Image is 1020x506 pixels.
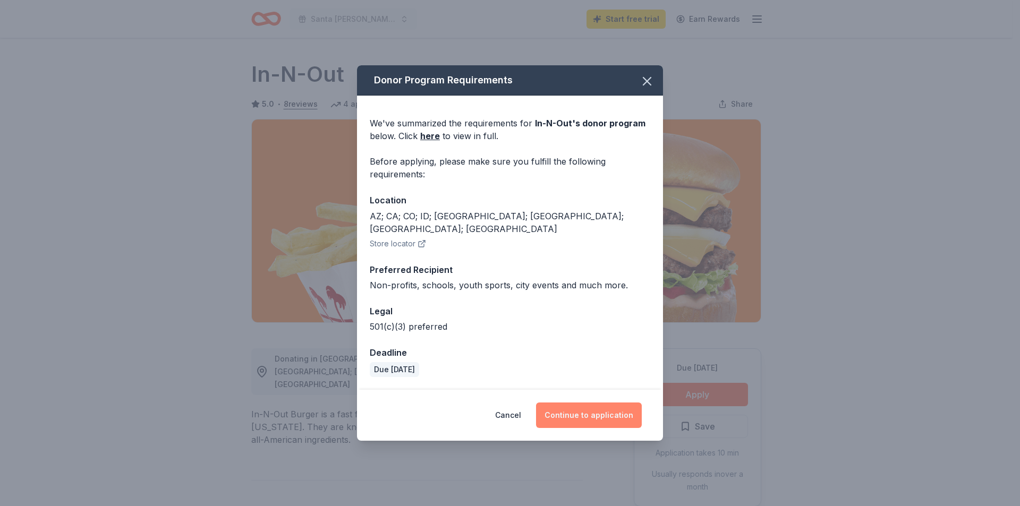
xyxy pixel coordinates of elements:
button: Store locator [370,237,426,250]
div: Before applying, please make sure you fulfill the following requirements: [370,155,650,181]
div: 501(c)(3) preferred [370,320,650,333]
div: Donor Program Requirements [357,65,663,96]
div: Due [DATE] [370,362,419,377]
div: Location [370,193,650,207]
div: Preferred Recipient [370,263,650,277]
div: Legal [370,304,650,318]
div: Non-profits, schools, youth sports, city events and much more. [370,279,650,291]
div: Deadline [370,346,650,359]
div: AZ; CA; CO; ID; [GEOGRAPHIC_DATA]; [GEOGRAPHIC_DATA]; [GEOGRAPHIC_DATA]; [GEOGRAPHIC_DATA] [370,210,650,235]
button: Continue to application [536,402,642,428]
button: Cancel [495,402,521,428]
div: We've summarized the requirements for below. Click to view in full. [370,117,650,142]
span: In-N-Out 's donor program [535,118,645,128]
a: here [420,130,440,142]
